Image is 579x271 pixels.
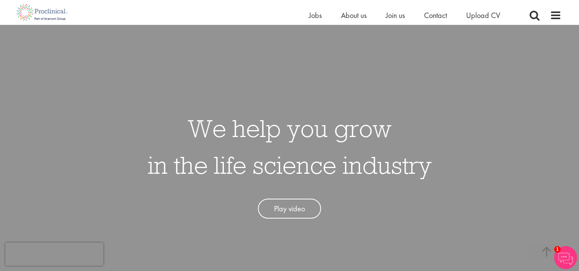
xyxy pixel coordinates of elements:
span: 1 [554,246,561,253]
h1: We help you grow in the life science industry [148,110,432,183]
a: About us [341,10,367,20]
a: Jobs [309,10,322,20]
a: Join us [386,10,405,20]
a: Contact [424,10,447,20]
img: Chatbot [554,246,577,269]
a: Play video [258,199,321,219]
a: Upload CV [466,10,500,20]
